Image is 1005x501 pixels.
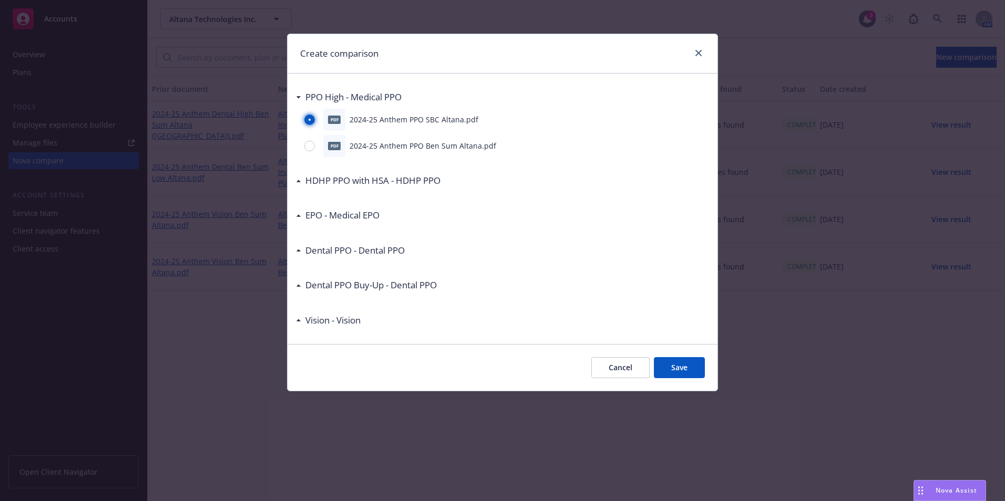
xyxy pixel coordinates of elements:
[296,90,402,104] div: PPO High - Medical PPO
[305,174,440,187] h3: HDHP PPO with HSA - HDHP PPO
[300,47,378,60] h1: Create comparison
[305,208,380,222] h3: EPO - Medical EPO
[328,116,341,123] span: pdf
[350,114,478,125] p: 2024-25 Anthem PPO SBC Altana.pdf
[591,357,650,378] button: Cancel
[305,278,437,292] h3: Dental PPO Buy-Up - Dental PPO
[914,481,927,500] div: Drag to move
[296,208,380,222] div: EPO - Medical EPO
[296,278,437,292] div: Dental PPO Buy-Up - Dental PPO
[296,244,405,257] div: Dental PPO - Dental PPO
[296,174,440,187] div: HDHP PPO with HSA - HDHP PPO
[914,480,986,501] button: Nova Assist
[305,314,361,327] h3: Vision - Vision
[654,357,705,378] button: Save
[692,47,705,59] a: close
[936,486,977,495] span: Nova Assist
[305,244,405,257] h3: Dental PPO - Dental PPO
[328,142,341,150] span: pdf
[296,314,361,327] div: Vision - Vision
[305,90,402,104] h3: PPO High - Medical PPO
[350,140,496,151] p: 2024-25 Anthem PPO Ben Sum Altana.pdf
